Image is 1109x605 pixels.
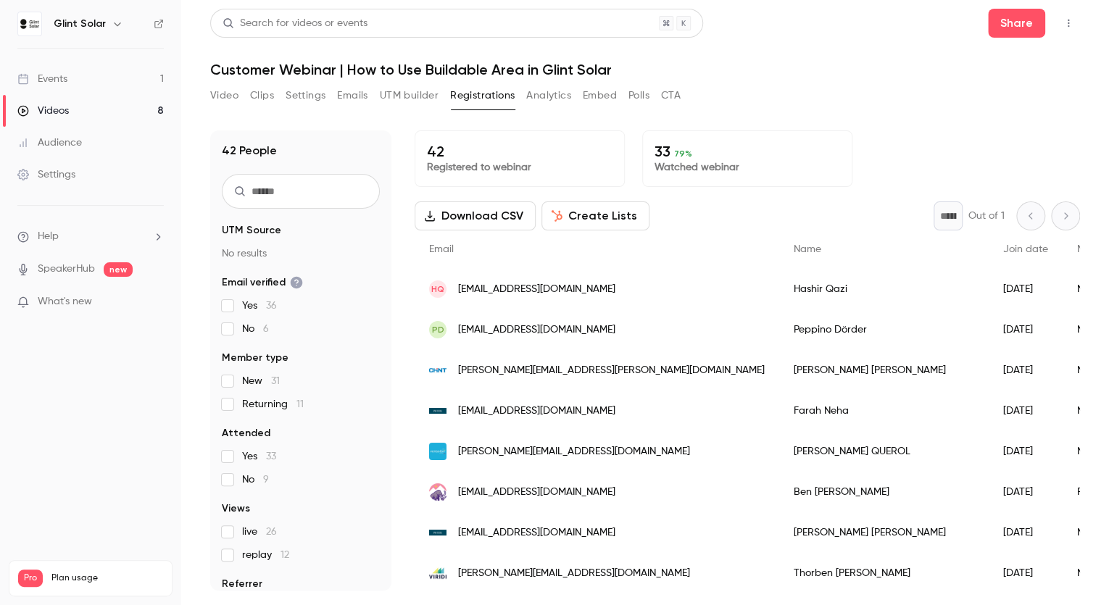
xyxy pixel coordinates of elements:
[779,512,989,553] div: [PERSON_NAME] [PERSON_NAME]
[989,431,1063,472] div: [DATE]
[222,577,262,591] span: Referrer
[458,566,690,581] span: [PERSON_NAME][EMAIL_ADDRESS][DOMAIN_NAME]
[242,525,277,539] span: live
[427,160,612,175] p: Registered to webinar
[1003,244,1048,254] span: Join date
[458,282,615,297] span: [EMAIL_ADDRESS][DOMAIN_NAME]
[18,569,43,587] span: Pro
[989,391,1063,431] div: [DATE]
[17,104,69,118] div: Videos
[779,269,989,309] div: Hashir Qazi
[286,84,325,107] button: Settings
[242,374,280,388] span: New
[222,426,270,441] span: Attended
[54,17,106,31] h6: Glint Solar
[988,9,1045,38] button: Share
[779,391,989,431] div: Farah Neha
[104,262,133,277] span: new
[380,84,439,107] button: UTM builder
[655,143,840,160] p: 33
[628,84,649,107] button: Polls
[989,472,1063,512] div: [DATE]
[38,294,92,309] span: What's new
[263,475,269,485] span: 9
[429,564,446,582] img: viridire.com
[146,296,164,309] iframe: Noticeable Trigger
[429,244,454,254] span: Email
[17,229,164,244] li: help-dropdown-opener
[242,472,269,487] span: No
[779,350,989,391] div: [PERSON_NAME] [PERSON_NAME]
[1057,12,1080,35] button: Top Bar Actions
[415,201,536,230] button: Download CSV
[429,530,446,535] img: advantagerenew.com
[431,283,444,296] span: HQ
[794,244,821,254] span: Name
[989,309,1063,350] div: [DATE]
[779,472,989,512] div: Ben [PERSON_NAME]
[655,160,840,175] p: Watched webinar
[429,483,446,501] img: mammothsummit.com
[210,61,1080,78] h1: Customer Webinar | How to Use Buildable Area in Glint Solar
[458,404,615,419] span: [EMAIL_ADDRESS][DOMAIN_NAME]
[266,301,277,311] span: 36
[526,84,571,107] button: Analytics
[271,376,280,386] span: 31
[989,553,1063,593] div: [DATE]
[427,143,612,160] p: 42
[458,525,615,541] span: [EMAIL_ADDRESS][DOMAIN_NAME]
[242,449,276,464] span: Yes
[779,431,989,472] div: [PERSON_NAME] QUEROL
[17,135,82,150] div: Audience
[242,322,269,336] span: No
[222,351,288,365] span: Member type
[432,323,444,336] span: PD
[266,527,277,537] span: 26
[779,309,989,350] div: Peppino Dörder
[281,550,289,560] span: 12
[18,12,41,36] img: Glint Solar
[250,84,274,107] button: Clips
[779,553,989,593] div: Thorben [PERSON_NAME]
[222,142,277,159] h1: 42 People
[222,501,250,516] span: Views
[263,324,269,334] span: 6
[222,246,380,261] p: No results
[38,229,59,244] span: Help
[661,84,681,107] button: CTA
[583,84,617,107] button: Embed
[989,269,1063,309] div: [DATE]
[429,443,446,460] img: vensolair.fr
[989,350,1063,391] div: [DATE]
[223,16,367,31] div: Search for videos or events
[541,201,649,230] button: Create Lists
[242,397,304,412] span: Returning
[429,362,446,379] img: chintsolar.com
[266,451,276,462] span: 33
[337,84,367,107] button: Emails
[674,149,692,159] span: 79 %
[17,72,67,86] div: Events
[458,363,765,378] span: [PERSON_NAME][EMAIL_ADDRESS][PERSON_NAME][DOMAIN_NAME]
[222,275,303,290] span: Email verified
[450,84,515,107] button: Registrations
[458,485,615,500] span: [EMAIL_ADDRESS][DOMAIN_NAME]
[17,167,75,182] div: Settings
[968,209,1005,223] p: Out of 1
[989,512,1063,553] div: [DATE]
[38,262,95,277] a: SpeakerHub
[51,572,163,584] span: Plan usage
[222,223,281,238] span: UTM Source
[458,322,615,338] span: [EMAIL_ADDRESS][DOMAIN_NAME]
[296,399,304,409] span: 11
[242,299,277,313] span: Yes
[458,444,690,459] span: [PERSON_NAME][EMAIL_ADDRESS][DOMAIN_NAME]
[429,408,446,414] img: advantagerenew.com
[210,84,238,107] button: Video
[242,548,289,562] span: replay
